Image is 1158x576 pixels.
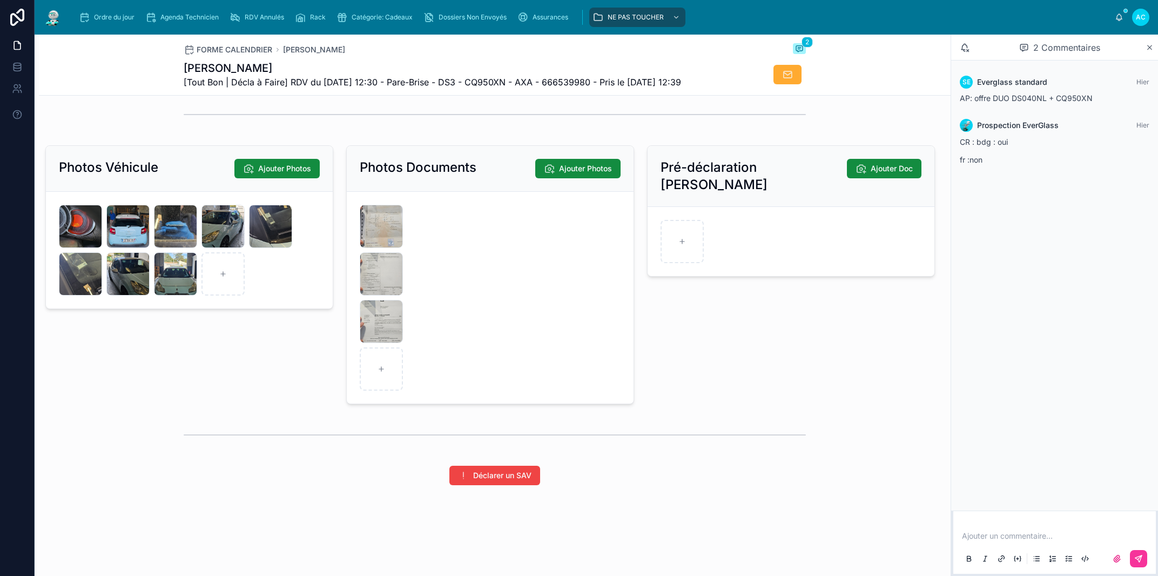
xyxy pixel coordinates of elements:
[71,5,1115,29] div: Contenu défilant
[76,8,142,27] a: Ordre du jour
[1136,78,1149,86] span: Hier
[310,13,326,22] span: Rack
[184,76,681,89] span: [Tout Bon | Décla à Faire] RDV du [DATE] 12:30 - Pare-Brise - DS3 - CQ950XN - AXA - 666539980 - P...
[1033,41,1100,54] span: 2 Commentaires
[142,8,226,27] a: Agenda Technicien
[1136,13,1146,22] span: AC
[977,120,1059,131] span: Prospection EverGlass
[184,44,272,55] a: FORME CALENDRIER
[283,44,345,55] a: [PERSON_NAME]
[960,93,1093,103] span: AP: offre DUO DS040NL + CQ950XN
[533,13,568,22] span: Assurances
[960,136,1149,148] p: CR : bdg : oui
[352,13,413,22] span: Catégorie: Cadeaux
[258,163,311,174] span: Ajouter Photos
[802,37,813,48] span: 2
[608,13,664,22] span: NE PAS TOUCHER
[962,78,971,86] span: SE
[245,13,284,22] span: RDV Annulés
[420,8,514,27] a: Dossiers Non Envoyés
[535,159,621,178] button: Ajouter Photos
[226,8,292,27] a: RDV Annulés
[333,8,420,27] a: Catégorie: Cadeaux
[960,154,1149,165] p: fr :non
[977,77,1047,88] span: Everglass standard
[589,8,685,27] a: NE PAS TOUCHER
[439,13,507,22] span: Dossiers Non Envoyés
[292,8,333,27] a: Rack
[793,43,806,56] button: 2
[360,159,476,176] h2: Photos Documents
[559,163,612,174] span: Ajouter Photos
[160,13,219,22] span: Agenda Technicien
[514,8,576,27] a: Assurances
[234,159,320,178] button: Ajouter Photos
[449,466,540,485] button: Déclarer un SAV
[43,9,63,26] img: Logo de l'application
[871,163,913,174] span: Ajouter Doc
[847,159,921,178] button: Ajouter Doc
[59,159,158,176] h2: Photos Véhicule
[184,61,681,76] h1: [PERSON_NAME]
[473,470,531,481] span: Déclarer un SAV
[661,159,847,193] h2: Pré-déclaration [PERSON_NAME]
[1136,121,1149,129] span: Hier
[197,44,272,55] span: FORME CALENDRIER
[94,13,134,22] span: Ordre du jour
